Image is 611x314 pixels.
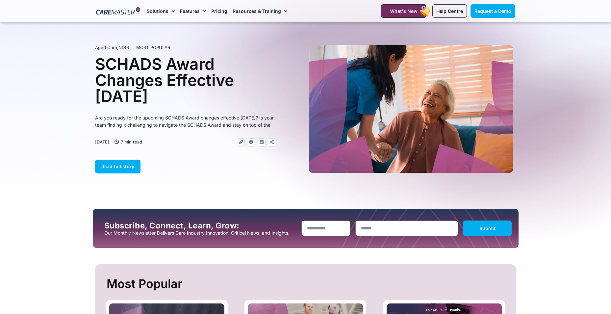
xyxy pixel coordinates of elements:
[107,274,506,294] h2: Most Popular
[95,45,129,50] span: ,
[432,4,467,18] a: Help Centre
[390,8,418,14] span: What's New
[436,8,463,14] span: Help Centre
[119,138,142,145] span: 7 min read
[474,8,511,14] span: Request a Demo
[118,45,129,50] span: NDIS
[136,44,170,51] span: MOST POPULAR
[309,45,513,173] img: A heartwarming moment where a support worker in a blue uniform, with a stethoscope draped over he...
[381,4,426,18] a: What's New
[301,221,512,239] form: New Form
[471,4,515,18] a: Request a Demo
[96,6,140,16] img: CareMaster Logo
[95,114,276,129] p: Are you ready for the upcoming SCHADS Award changes effective [DATE]? Is your team finding it cha...
[95,45,117,50] span: Aged Care
[95,56,276,104] h1: SCHADS Award Changes Effective [DATE]
[463,221,512,236] button: Submit
[104,230,296,236] p: Our Monthly Newsletter Delivers Care Industry Innovation, Critical News, and Insights.
[104,221,296,230] h2: Subscribe, Connect, Learn, Grow:
[95,160,140,173] a: Read full story
[101,164,134,169] span: Read full story
[95,139,109,144] time: [DATE]
[479,225,496,231] span: Submit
